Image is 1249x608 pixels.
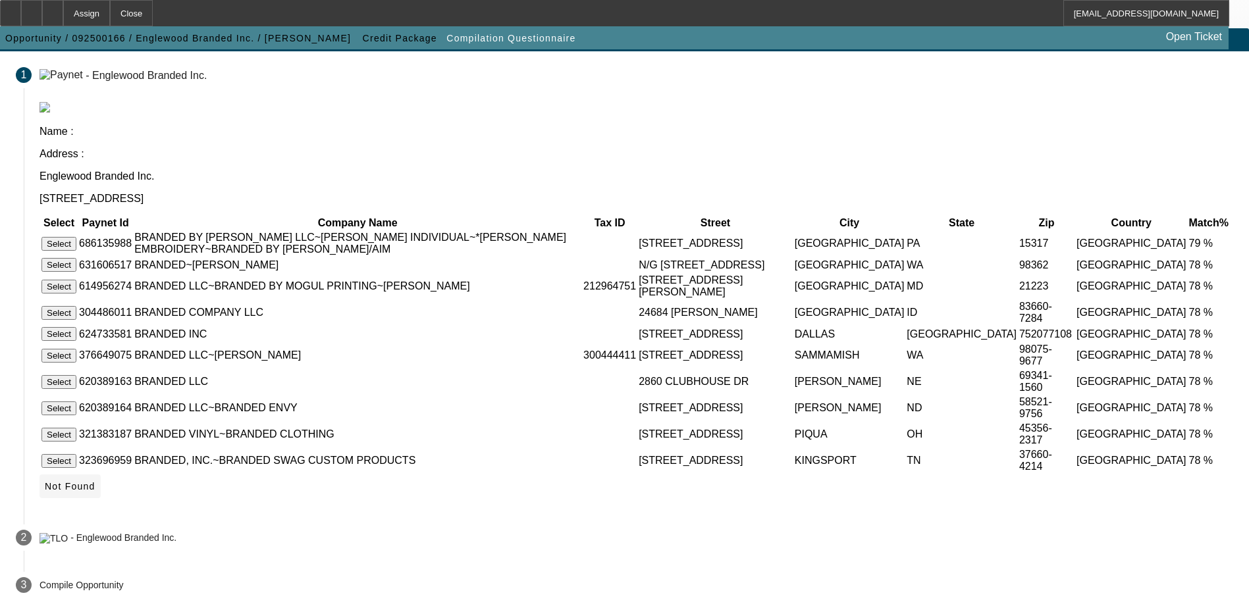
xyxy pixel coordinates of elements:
td: 79 % [1188,231,1229,256]
td: MD [906,274,1017,299]
td: 98075-9677 [1019,343,1075,368]
td: [GEOGRAPHIC_DATA] [794,274,905,299]
td: WA [906,257,1017,272]
th: Tax ID [583,216,637,230]
td: BRANDED BY [PERSON_NAME] LLC~[PERSON_NAME] INDIVIDUAL~*[PERSON_NAME] EMBROIDERY~BRANDED BY [PERSO... [134,231,581,256]
td: [GEOGRAPHIC_DATA] [1076,422,1187,447]
img: Paynet [40,69,83,81]
p: Address : [40,148,1233,160]
td: [STREET_ADDRESS] [638,395,793,420]
td: 631606517 [78,257,132,272]
td: WA [906,343,1017,368]
button: Select [41,258,76,272]
td: 304486011 [78,300,132,325]
td: BRANDED LLC~BRANDED BY MOGUL PRINTING~[PERSON_NAME] [134,274,581,299]
span: Opportunity / 092500166 / Englewood Branded Inc. / [PERSON_NAME] [5,33,351,43]
td: PA [906,231,1017,256]
td: 69341-1560 [1019,369,1075,394]
p: Englewood Branded Inc. [40,170,1233,182]
span: 1 [21,69,27,81]
td: 323696959 [78,448,132,473]
span: 3 [21,579,27,591]
td: 78 % [1188,369,1229,394]
td: TN [906,448,1017,473]
td: [STREET_ADDRESS][PERSON_NAME] [638,274,793,299]
th: Match% [1188,216,1229,230]
td: DALLAS [794,326,905,342]
td: 620389164 [78,395,132,420]
th: State [906,216,1017,230]
button: Select [41,327,76,341]
td: BRANDED INC [134,326,581,342]
span: Credit Package [363,33,437,43]
td: ID [906,300,1017,325]
th: Select [41,216,77,230]
td: [GEOGRAPHIC_DATA] [1076,448,1187,473]
button: Select [41,454,76,468]
td: 45356-2317 [1019,422,1075,447]
td: 58521-9756 [1019,395,1075,420]
td: [STREET_ADDRESS] [638,422,793,447]
td: 212964751 [583,274,637,299]
button: Select [41,280,76,293]
button: Select [41,428,76,442]
td: 78 % [1188,395,1229,420]
a: Open Ticket [1161,26,1227,48]
td: [GEOGRAPHIC_DATA] [1076,395,1187,420]
td: [GEOGRAPHIC_DATA] [1076,343,1187,368]
td: 614956274 [78,274,132,299]
button: Compilation Questionnaire [443,26,579,50]
td: [GEOGRAPHIC_DATA] [1076,300,1187,325]
td: [GEOGRAPHIC_DATA] [1076,326,1187,342]
td: 78 % [1188,343,1229,368]
td: N/G [STREET_ADDRESS] [638,257,793,272]
button: Select [41,349,76,363]
td: 620389163 [78,369,132,394]
td: 2860 CLUBHOUSE DR [638,369,793,394]
button: Not Found [40,474,101,498]
td: BRANDED~[PERSON_NAME] [134,257,581,272]
td: [GEOGRAPHIC_DATA] [1076,231,1187,256]
td: [STREET_ADDRESS] [638,343,793,368]
td: 78 % [1188,326,1229,342]
button: Select [41,237,76,251]
td: 78 % [1188,274,1229,299]
span: Not Found [45,481,95,492]
div: - Englewood Branded Inc. [86,69,207,80]
td: [GEOGRAPHIC_DATA] [794,257,905,272]
img: TLO [40,533,68,544]
td: [GEOGRAPHIC_DATA] [906,326,1017,342]
button: Select [41,401,76,415]
td: 78 % [1188,448,1229,473]
div: - Englewood Branded Inc. [70,533,176,544]
td: 37660-4214 [1019,448,1075,473]
span: Compilation Questionnaire [446,33,575,43]
td: 624733581 [78,326,132,342]
td: PIQUA [794,422,905,447]
td: [STREET_ADDRESS] [638,448,793,473]
td: BRANDED COMPANY LLC [134,300,581,325]
th: Company Name [134,216,581,230]
td: 78 % [1188,300,1229,325]
th: Zip [1019,216,1075,230]
th: Country [1076,216,1187,230]
td: [GEOGRAPHIC_DATA] [794,231,905,256]
td: OH [906,422,1017,447]
td: [PERSON_NAME] [794,395,905,420]
th: Paynet Id [78,216,132,230]
td: 78 % [1188,422,1229,447]
th: City [794,216,905,230]
button: Credit Package [359,26,440,50]
p: [STREET_ADDRESS] [40,193,1233,205]
p: Compile Opportunity [40,580,124,590]
td: [STREET_ADDRESS] [638,326,793,342]
td: BRANDED VINYL~BRANDED CLOTHING [134,422,581,447]
td: BRANDED LLC~[PERSON_NAME] [134,343,581,368]
td: 78 % [1188,257,1229,272]
td: BRANDED LLC [134,369,581,394]
td: 15317 [1019,231,1075,256]
td: SAMMAMISH [794,343,905,368]
td: 752077108 [1019,326,1075,342]
button: Select [41,375,76,389]
td: ND [906,395,1017,420]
